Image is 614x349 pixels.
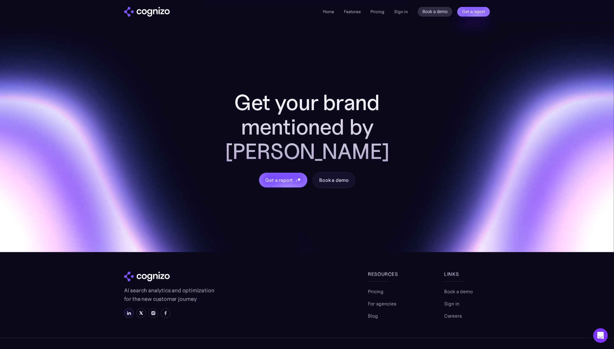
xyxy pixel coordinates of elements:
[139,311,144,315] img: X icon
[319,176,348,184] div: Book a demo
[368,270,414,278] div: Resources
[312,172,355,188] a: Book a demo
[370,9,384,14] a: Pricing
[368,300,396,307] a: For agencies
[124,7,170,16] img: cognizo logo
[593,328,608,343] div: Open Intercom Messenger
[444,270,490,278] div: links
[344,9,361,14] a: Features
[259,172,308,188] a: Get a reportstarstarstar
[394,8,408,15] a: Sign in
[297,177,301,181] img: star
[444,312,462,319] a: Careers
[127,311,131,315] img: LinkedIn icon
[124,286,216,303] p: AI search analytics and optimization for the new customer journey
[323,9,334,14] a: Home
[124,272,170,281] img: cognizo logo
[444,288,473,295] a: Book a demo
[444,300,459,307] a: Sign in
[457,7,490,16] a: Get a report
[368,288,384,295] a: Pricing
[295,180,298,182] img: star
[209,90,405,164] h2: Get your brand mentioned by [PERSON_NAME]
[295,178,296,179] img: star
[265,176,293,184] div: Get a report
[368,312,378,319] a: Blog
[124,7,170,16] a: home
[418,7,453,16] a: Book a demo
